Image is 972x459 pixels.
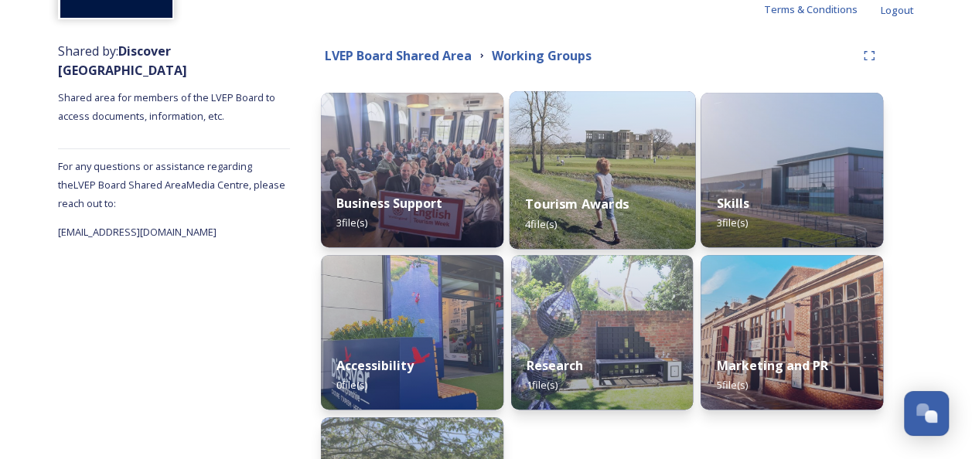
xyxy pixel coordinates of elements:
span: Shared area for members of the LVEP Board to access documents, information, etc. [58,90,278,123]
img: 99416d89-c4b5-4178-9d70-76aeacb62484.jpg [321,255,503,410]
strong: Business Support [336,195,442,212]
span: 0 file(s) [336,378,367,392]
span: Logout [881,3,914,17]
span: Terms & Conditions [764,2,858,16]
img: dfde90a7-404b-45e6-9575-8ff9313f1f1e.jpg [701,93,883,247]
span: 1 file(s) [527,378,558,392]
img: 90641690-aca4-43a0-933d-c67e68adbf8c.jpg [511,255,694,410]
strong: LVEP Board Shared Area [325,47,472,64]
img: 1e2dbd8a-cd09-4f77-a8f9-3a9a93719042.jpg [321,93,503,247]
span: 5 file(s) [716,378,747,392]
strong: Skills [716,195,749,212]
strong: Working Groups [492,47,592,64]
img: 0c84a837-7e82-45db-8c4d-a7cc46ec2f26.jpg [509,91,694,249]
span: 3 file(s) [336,216,367,229]
strong: Accessibility [336,357,414,374]
span: For any questions or assistance regarding the LVEP Board Shared Area Media Centre, please reach o... [58,159,285,210]
span: Shared by: [58,42,187,79]
strong: Marketing and PR [716,357,827,374]
span: [EMAIL_ADDRESS][DOMAIN_NAME] [58,225,217,239]
img: d0b0ae60-025d-492c-aa3f-eb11bea9cc91.jpg [701,255,883,410]
strong: Tourism Awards [525,195,629,212]
strong: Discover [GEOGRAPHIC_DATA] [58,42,187,79]
button: Open Chat [904,391,949,436]
span: 4 file(s) [525,216,557,230]
strong: Research [527,357,583,374]
span: 3 file(s) [716,216,747,229]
